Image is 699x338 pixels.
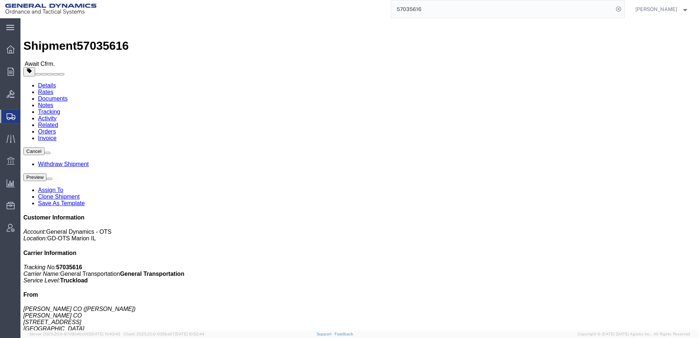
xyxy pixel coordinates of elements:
[335,332,353,336] a: Feedback
[5,4,97,15] img: logo
[635,5,689,14] button: [PERSON_NAME]
[317,332,335,336] a: Support
[635,5,677,13] span: Richard Lautenbacher
[20,18,699,330] iframe: FS Legacy Container
[29,332,120,336] span: Server: 2025.20.0-970904bc0f3
[578,331,690,337] span: Copyright © [DATE]-[DATE] Agistix Inc., All Rights Reserved
[124,332,204,336] span: Client: 2025.20.0-035ba07
[91,332,120,336] span: [DATE] 10:43:43
[391,0,613,18] input: Search for shipment number, reference number
[175,332,204,336] span: [DATE] 10:52:44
